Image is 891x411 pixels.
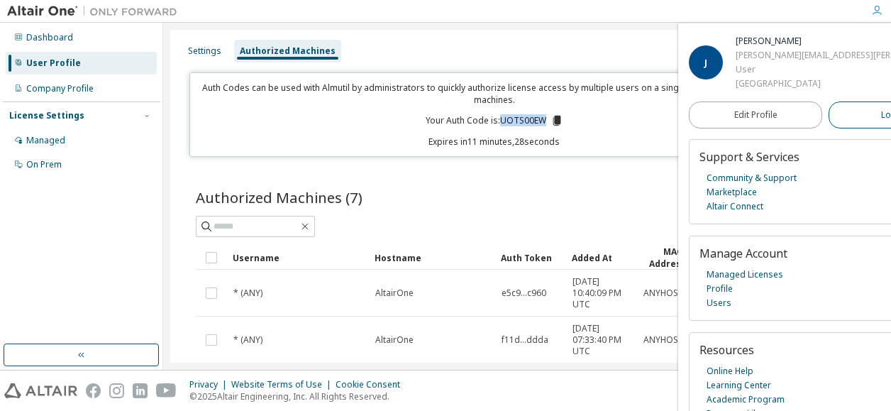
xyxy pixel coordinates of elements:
[734,109,777,121] span: Edit Profile
[375,287,414,299] span: AltairOne
[233,287,262,299] span: * (ANY)
[704,57,707,69] span: J
[233,246,363,269] div: Username
[699,246,787,261] span: Manage Account
[707,268,783,282] a: Managed Licenses
[572,276,631,310] span: [DATE] 10:40:09 PM UTC
[240,45,336,57] div: Authorized Machines
[26,32,73,43] div: Dashboard
[199,136,790,148] p: Expires in 11 minutes, 28 seconds
[189,390,409,402] p: © 2025 Altair Engineering, Inc. All Rights Reserved.
[9,110,84,121] div: License Settings
[502,334,548,346] span: f11d...ddda
[156,383,177,398] img: youtube.svg
[86,383,101,398] img: facebook.svg
[643,334,684,346] span: ANYHOST
[4,383,77,398] img: altair_logo.svg
[196,187,363,207] span: Authorized Machines (7)
[707,282,733,296] a: Profile
[26,135,65,146] div: Managed
[643,246,702,270] div: MAC Addresses
[707,378,771,393] a: Learning Center
[109,383,124,398] img: instagram.svg
[707,296,731,310] a: Users
[26,57,81,69] div: User Profile
[375,246,489,269] div: Hostname
[231,379,336,390] div: Website Terms of Use
[707,171,797,185] a: Community & Support
[643,287,684,299] span: ANYHOST
[699,149,799,165] span: Support & Services
[375,334,414,346] span: AltairOne
[189,379,231,390] div: Privacy
[26,83,94,94] div: Company Profile
[572,323,631,357] span: [DATE] 07:33:40 PM UTC
[707,199,763,214] a: Altair Connect
[689,102,822,128] a: Edit Profile
[233,334,262,346] span: * (ANY)
[572,246,631,269] div: Added At
[502,287,546,299] span: e5c9...c960
[426,114,563,127] p: Your Auth Code is: UOTS00EW
[501,246,560,269] div: Auth Token
[7,4,184,18] img: Altair One
[199,82,790,106] p: Auth Codes can be used with Almutil by administrators to quickly authorize license access by mult...
[133,383,148,398] img: linkedin.svg
[699,342,754,358] span: Resources
[336,379,409,390] div: Cookie Consent
[26,159,62,170] div: On Prem
[707,364,753,378] a: Online Help
[707,393,785,407] a: Academic Program
[188,45,221,57] div: Settings
[707,185,757,199] a: Marketplace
